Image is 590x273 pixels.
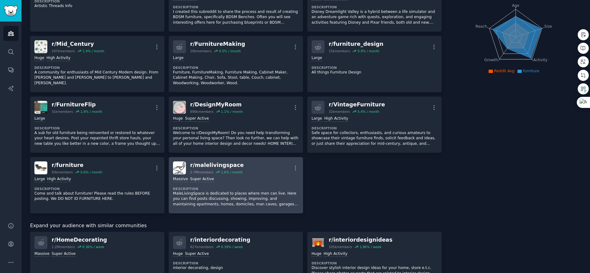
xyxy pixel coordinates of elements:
div: r/ furniture [52,161,102,169]
div: Large [34,116,45,122]
div: r/ HomeDecorating [52,236,107,244]
div: 1.2M members [52,245,75,249]
img: furniture [34,161,47,174]
dt: Description [173,65,299,70]
div: 2.7M members [190,170,214,174]
div: r/ FurnitureMaking [190,40,245,48]
div: High Activity [47,176,71,182]
p: Welcome to r/DesignMyRoom! Do you need help transforming your personal living space? Then look no... [173,130,299,147]
p: Disney Dreamlight Valley is a hybrid between a life simulator and an adventure game rich with que... [312,9,437,26]
div: 896k members [190,109,214,114]
div: r/ furniture_design [329,40,383,48]
div: r/ DesignMyRoom [190,101,243,109]
dt: Description [34,187,160,191]
dt: Description [312,261,437,265]
a: DesignMyRoomr/DesignMyRoom896kmembers1.1% / monthHugeSuper ActiveDescriptionWelcome to r/DesignMy... [169,97,303,153]
div: 827k members [190,245,214,249]
div: 1.8 % / month [81,109,102,114]
img: Mid_Century [34,40,47,53]
div: r/ interiordecorating [190,236,250,244]
div: 31k members [52,109,73,114]
div: 0.6 % / month [81,170,102,174]
tspan: Activity [533,58,547,62]
div: r/ interiordesignideas [329,236,392,244]
div: High Activity [324,116,348,122]
p: interior decorating, design [173,265,299,271]
a: r/furniture_design15kmembers0.9% / monthLargeDescriptionAll things Furniture Design [307,36,442,92]
p: A sub for old furniture being reinvented or restored to whatever your heart desires. Post your re... [34,130,160,147]
img: GummySearch logo [4,6,18,16]
p: I created this subreddit to share the process and result of creating BDSM furniture, specifically... [173,9,299,26]
dt: Description [173,5,299,9]
a: r/FurnitureMaking20kmembers0.5% / monthLargeDescriptionFurniture, FurnitureMaking, Furniture Maki... [169,36,303,92]
div: 297k members [52,49,75,53]
div: 93k members [52,170,73,174]
div: 20k members [190,49,211,53]
div: 5.4 % / month [357,109,379,114]
p: A community for enthusiasts of Mid Century Modern design. From [PERSON_NAME] and [PERSON_NAME] to... [34,70,160,86]
div: 0.36 % / week [82,245,104,249]
img: interiordesignideas [312,236,324,249]
div: r/ FurnitureFlip [52,101,102,109]
div: Super Active [190,176,214,182]
tspan: Reach [475,24,487,28]
dt: Description [173,261,299,265]
div: Super Active [52,251,76,257]
div: 0.9 % / month [357,49,379,53]
a: FurnitureFlipr/FurnitureFlip31kmembers1.8% / monthLargeDescriptionA sub for old furniture being r... [30,97,164,153]
div: Large [34,176,45,182]
div: 1.4 % / month [82,49,104,53]
dt: Description [312,5,437,9]
dt: Description [34,65,160,70]
div: r/ malelivingspace [190,161,244,169]
dt: Description [173,126,299,130]
div: Huge [173,116,183,122]
span: Expand your audience with similar communities [30,222,147,230]
div: Super Active [185,251,209,257]
div: 0.39 % / week [221,245,243,249]
img: malelivingspace [173,161,186,174]
div: 1.6 % / month [221,170,243,174]
div: Huge [34,55,44,61]
p: Come and talk about furniture! Please read the rules BEFORE posting. We DO NOT ID FURNITURE HERE. [34,191,160,202]
img: DesignMyRoom [173,101,186,114]
div: 1.86 % / week [360,245,381,249]
span: furniture [523,69,539,73]
div: r/ VintageFurniture [329,101,385,109]
div: High Activity [324,251,348,257]
tspan: Age [512,3,519,8]
div: Huge [312,251,321,257]
p: Artistic Threads Info [34,3,160,9]
a: Mid_Centuryr/Mid_Century297kmembers1.4% / monthHugeHigh ActivityDescriptionA community for enthus... [30,36,164,92]
tspan: Growth [484,58,498,62]
div: High Activity [46,55,70,61]
a: r/VintageFurniture32kmembers5.4% / monthLargeHigh ActivityDescriptionSafe space for collectors, e... [307,97,442,153]
div: Large [312,116,322,122]
div: 32k members [329,109,350,114]
dt: Description [312,126,437,130]
p: Furniture, FurnitureMaking, Furniture Making, Cabinet Maker, Cabinet Making, Chair, Sofa, Stool, ... [173,70,299,86]
p: MaleLivingSpace is dedicated to places where men can live. Here you can find posts discussing, sh... [173,191,299,207]
p: All things Furniture Design [312,70,437,75]
div: Large [173,55,183,61]
dt: Description [173,187,299,191]
a: furniturer/furniture93kmembers0.6% / monthLargeHigh ActivityDescriptionCome and talk about furnit... [30,157,164,213]
div: 0.5 % / month [219,49,241,53]
div: Large [312,55,322,61]
div: r/ Mid_Century [52,40,104,48]
div: Super Active [185,116,209,122]
div: 105k members [329,245,352,249]
img: FurnitureFlip [34,101,47,114]
div: 1.1 % / month [221,109,243,114]
div: Massive [173,176,188,182]
a: malelivingspacer/malelivingspace2.7Mmembers1.6% / monthMassiveSuper ActiveDescriptionMaleLivingSp... [169,157,303,213]
div: 15k members [329,49,350,53]
dt: Description [34,126,160,130]
tspan: Size [544,24,552,28]
p: Safe space for collectors, enthusiasts, and curious amateurs to showcase their vintage furniture ... [312,130,437,147]
div: Massive [34,251,49,257]
span: Reddit Avg [494,69,514,73]
div: Huge [173,251,183,257]
dt: Description [312,65,437,70]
